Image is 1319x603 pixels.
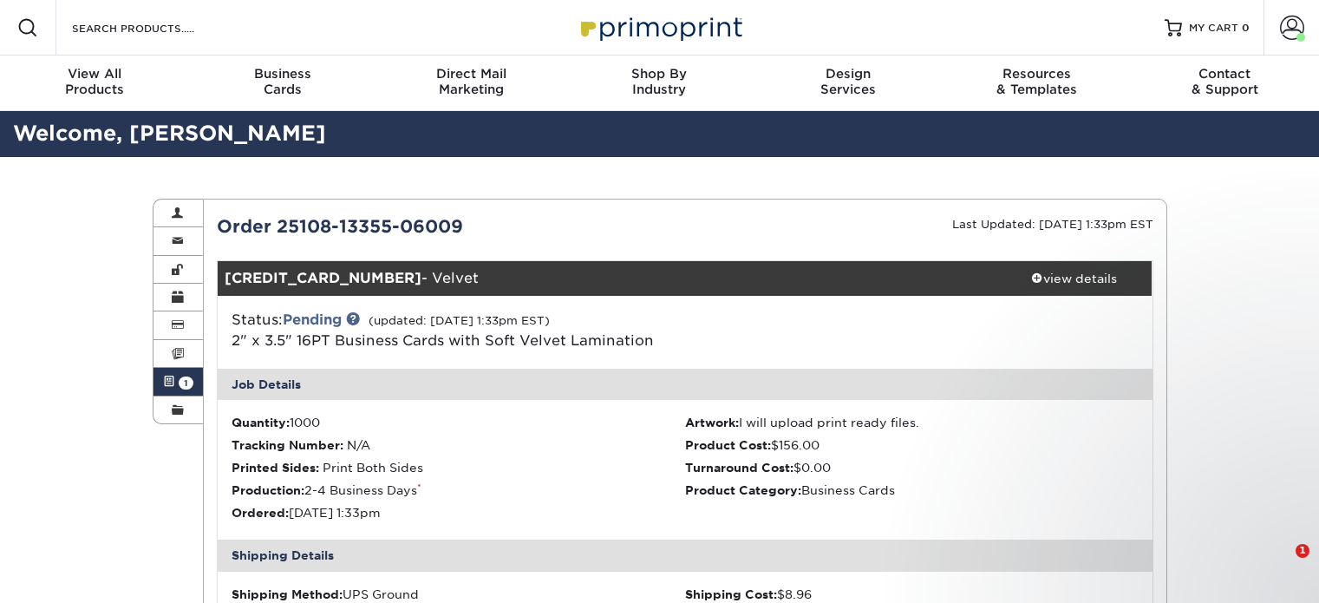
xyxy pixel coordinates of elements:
a: DesignServices [754,56,942,111]
strong: Tracking Number: [232,438,343,452]
a: BusinessCards [188,56,376,111]
div: & Support [1131,66,1319,97]
strong: Ordered: [232,506,289,520]
span: 0 [1242,22,1250,34]
li: I will upload print ready files. [685,414,1139,431]
div: Shipping Details [218,540,1152,571]
div: Services [754,66,942,97]
div: Job Details [218,369,1152,400]
strong: [CREDIT_CARD_NUMBER] [225,270,421,286]
a: Resources& Templates [942,56,1130,111]
li: Business Cards [685,482,1139,499]
div: Status: [219,310,840,351]
span: Print Both Sides [323,461,423,475]
li: [DATE] 1:33pm [232,504,685,521]
strong: Printed Sides: [232,461,319,475]
div: Cards [188,66,376,97]
a: view details [996,261,1152,296]
span: 1 [1296,544,1309,558]
span: N/A [347,438,370,452]
a: Pending [283,311,342,328]
span: Design [754,66,942,82]
li: $156.00 [685,436,1139,454]
strong: Turnaround Cost: [685,461,793,475]
strong: Shipping Method: [232,587,343,601]
a: 1 [153,368,204,396]
strong: Production: [232,483,304,497]
span: Business [188,66,376,82]
span: Shop By [565,66,754,82]
li: $0.00 [685,459,1139,476]
strong: Quantity: [232,416,290,429]
div: view details [996,270,1152,287]
a: Direct MailMarketing [377,56,565,111]
a: 2" x 3.5" 16PT Business Cards with Soft Velvet Lamination [232,332,654,349]
span: Contact [1131,66,1319,82]
strong: Shipping Cost: [685,587,777,601]
div: UPS Ground [232,586,685,603]
small: Last Updated: [DATE] 1:33pm EST [952,218,1153,231]
div: $8.96 [685,586,1139,603]
li: 1000 [232,414,685,431]
img: Primoprint [573,9,747,46]
iframe: Intercom live chat [1260,544,1302,586]
small: (updated: [DATE] 1:33pm EST) [369,314,550,327]
div: & Templates [942,66,1130,97]
div: Industry [565,66,754,97]
strong: Product Cost: [685,438,771,452]
div: Order 25108-13355-06009 [204,213,685,239]
span: 1 [179,377,193,390]
span: Direct Mail [377,66,565,82]
span: MY CART [1189,21,1238,36]
a: Shop ByIndustry [565,56,754,111]
strong: Product Category: [685,483,801,497]
span: Resources [942,66,1130,82]
div: - Velvet [218,261,996,296]
li: 2-4 Business Days [232,482,685,499]
a: Contact& Support [1131,56,1319,111]
strong: Artwork: [685,416,739,429]
input: SEARCH PRODUCTS..... [70,17,239,38]
div: Marketing [377,66,565,97]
